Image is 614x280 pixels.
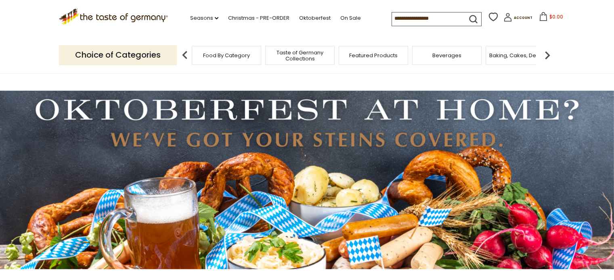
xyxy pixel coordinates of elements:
span: Account [514,16,532,20]
button: $0.00 [534,12,568,24]
a: Taste of Germany Collections [268,50,332,62]
a: Seasons [190,14,218,23]
a: Food By Category [203,52,250,58]
a: Featured Products [349,52,398,58]
a: Baking, Cakes, Desserts [489,52,552,58]
img: previous arrow [177,47,193,63]
a: Oktoberfest [299,14,331,23]
span: $0.00 [549,13,563,20]
a: Christmas - PRE-ORDER [228,14,289,23]
img: next arrow [539,47,555,63]
a: Beverages [432,52,461,58]
p: Choice of Categories [59,45,177,65]
a: Account [503,13,532,25]
a: On Sale [340,14,361,23]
